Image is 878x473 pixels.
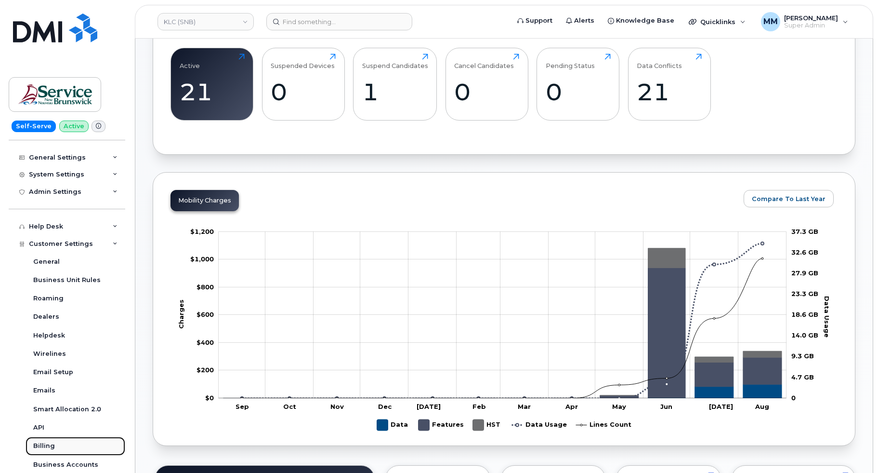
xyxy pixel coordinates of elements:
[197,311,214,318] g: $0
[791,248,818,256] tspan: 32.6 GB
[784,14,838,22] span: [PERSON_NAME]
[223,384,782,398] g: Data
[791,269,818,277] tspan: 27.9 GB
[197,338,214,346] tspan: $400
[190,255,214,263] g: $0
[754,12,855,31] div: Michael Merced
[419,416,464,434] g: Features
[612,403,626,410] tspan: May
[362,54,428,69] div: Suspend Candidates
[330,403,344,410] tspan: Nov
[637,54,682,69] div: Data Conflicts
[190,228,214,235] tspan: $1,200
[511,11,559,30] a: Support
[271,54,336,115] a: Suspended Devices0
[518,403,531,410] tspan: Mar
[752,194,826,203] span: Compare To Last Year
[755,403,769,410] tspan: Aug
[454,54,514,69] div: Cancel Candidates
[454,78,519,106] div: 0
[791,331,818,339] tspan: 14.0 GB
[791,228,818,235] tspan: 37.3 GB
[744,190,834,207] button: Compare To Last Year
[236,403,249,410] tspan: Sep
[763,16,778,27] span: MM
[362,78,428,106] div: 1
[546,54,595,69] div: Pending Status
[271,54,335,69] div: Suspended Devices
[525,16,552,26] span: Support
[784,22,838,29] span: Super Admin
[377,416,409,434] g: Data
[601,11,681,30] a: Knowledge Base
[180,54,200,69] div: Active
[576,416,631,434] g: Lines Count
[637,54,702,115] a: Data Conflicts21
[546,54,611,115] a: Pending Status0
[197,366,214,374] tspan: $200
[378,403,392,410] tspan: Dec
[616,16,674,26] span: Knowledge Base
[197,311,214,318] tspan: $600
[454,54,519,115] a: Cancel Candidates0
[637,78,702,106] div: 21
[791,352,814,360] tspan: 9.3 GB
[180,78,245,106] div: 21
[546,78,611,106] div: 0
[180,54,245,115] a: Active21
[565,403,578,410] tspan: Apr
[157,13,254,30] a: KLC (SNB)
[197,338,214,346] g: $0
[660,403,672,410] tspan: Jun
[205,394,214,402] tspan: $0
[823,296,831,338] tspan: Data Usage
[283,403,296,410] tspan: Oct
[190,255,214,263] tspan: $1,000
[709,403,733,410] tspan: [DATE]
[271,78,336,106] div: 0
[682,12,752,31] div: Quicklinks
[177,228,831,434] g: Chart
[377,416,631,434] g: Legend
[197,283,214,291] tspan: $800
[700,18,735,26] span: Quicklinks
[472,403,486,410] tspan: Feb
[266,13,412,30] input: Find something...
[197,283,214,291] g: $0
[791,394,796,402] tspan: 0
[190,228,214,235] g: $0
[574,16,594,26] span: Alerts
[791,373,814,381] tspan: 4.7 GB
[512,416,567,434] g: Data Usage
[473,416,502,434] g: HST
[559,11,601,30] a: Alerts
[362,54,428,115] a: Suspend Candidates1
[791,311,818,318] tspan: 18.6 GB
[177,299,185,329] tspan: Charges
[417,403,441,410] tspan: [DATE]
[791,290,818,297] tspan: 23.3 GB
[197,366,214,374] g: $0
